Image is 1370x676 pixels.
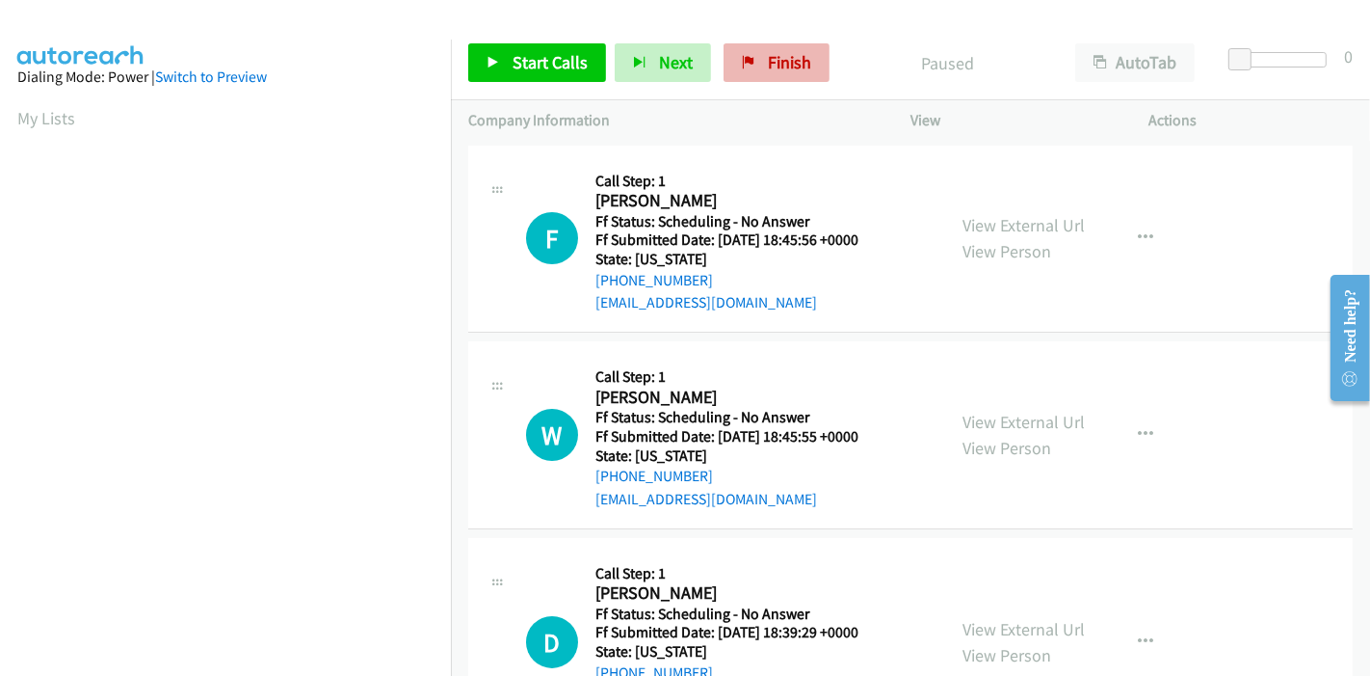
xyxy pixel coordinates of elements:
[910,109,1115,132] p: View
[724,43,830,82] a: Finish
[595,582,883,605] h2: [PERSON_NAME]
[17,107,75,129] a: My Lists
[659,51,693,73] span: Next
[526,409,578,461] h1: W
[526,409,578,461] div: The call is yet to be attempted
[17,66,434,89] div: Dialing Mode: Power |
[595,172,883,191] h5: Call Step: 1
[526,212,578,264] h1: F
[1344,43,1353,69] div: 0
[595,230,883,250] h5: Ff Submitted Date: [DATE] 18:45:56 +0000
[1315,261,1370,415] iframe: Resource Center
[595,250,883,269] h5: State: [US_STATE]
[595,642,928,662] h5: State: [US_STATE]
[595,408,883,427] h5: Ff Status: Scheduling - No Answer
[962,437,1051,459] a: View Person
[595,623,928,642] h5: Ff Submitted Date: [DATE] 18:39:29 +0000
[962,411,1085,433] a: View External Url
[856,50,1041,76] p: Paused
[595,446,883,466] h5: State: [US_STATE]
[526,616,578,668] h1: D
[155,68,267,86] a: Switch to Preview
[1075,43,1195,82] button: AutoTab
[595,467,713,485] a: [PHONE_NUMBER]
[513,51,588,73] span: Start Calls
[962,240,1051,262] a: View Person
[1149,109,1354,132] p: Actions
[962,644,1051,666] a: View Person
[595,605,928,624] h5: Ff Status: Scheduling - No Answer
[468,109,876,132] p: Company Information
[595,427,883,446] h5: Ff Submitted Date: [DATE] 18:45:55 +0000
[595,367,883,387] h5: Call Step: 1
[526,616,578,668] div: The call is yet to be attempted
[595,271,713,289] a: [PHONE_NUMBER]
[768,51,811,73] span: Finish
[962,618,1085,640] a: View External Url
[595,293,817,311] a: [EMAIL_ADDRESS][DOMAIN_NAME]
[595,212,883,231] h5: Ff Status: Scheduling - No Answer
[595,564,928,583] h5: Call Step: 1
[962,214,1085,236] a: View External Url
[595,490,817,508] a: [EMAIL_ADDRESS][DOMAIN_NAME]
[615,43,711,82] button: Next
[468,43,606,82] a: Start Calls
[595,387,883,409] h2: [PERSON_NAME]
[595,190,883,212] h2: [PERSON_NAME]
[1238,52,1327,68] div: Delay between calls (in seconds)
